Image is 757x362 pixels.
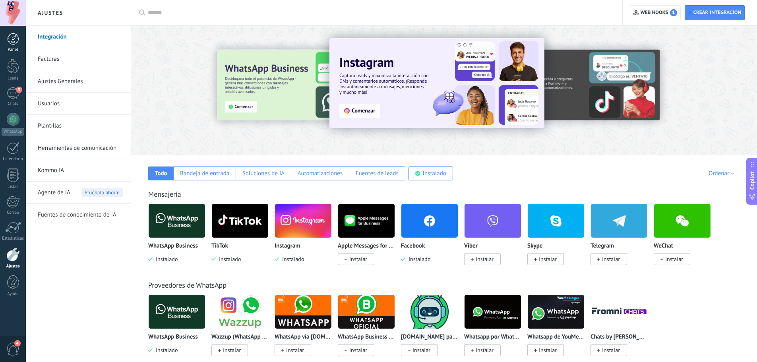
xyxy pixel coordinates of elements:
[275,201,331,240] img: instagram.png
[405,256,430,263] span: Instalado
[476,347,494,354] span: Instalar
[2,157,25,162] div: Calendario
[26,93,131,115] li: Usuarios
[464,203,527,275] div: Viber
[464,334,521,341] p: Whatsapp por Whatcrm y Telphin
[275,292,331,331] img: logo_main.png
[26,182,131,204] li: Agente de IA
[216,256,241,263] span: Instalado
[423,170,446,177] div: Instalado
[211,203,275,275] div: TikTok
[2,292,25,297] div: Ayuda
[356,170,399,177] div: Fuentes de leads
[298,170,343,177] div: Automatizaciones
[153,347,178,354] span: Instalado
[155,170,167,177] div: Todo
[153,256,178,263] span: Instalado
[539,256,557,263] span: Instalar
[401,203,464,275] div: Facebook
[338,243,395,250] p: Apple Messages for Business
[275,334,332,341] p: WhatsApp via [DOMAIN_NAME]
[275,243,300,250] p: Instagram
[38,93,123,115] a: Usuarios
[211,334,269,341] p: Wazzup (WhatsApp & Instagram)
[641,9,677,16] span: Web hooks
[401,243,425,250] p: Facebook
[26,204,131,226] li: Fuentes de conocimiento de IA
[180,170,229,177] div: Bandeja de entrada
[349,347,367,354] span: Instalar
[602,256,620,263] span: Instalar
[665,256,683,263] span: Instalar
[412,347,430,354] span: Instalar
[211,243,228,250] p: TikTok
[242,170,285,177] div: Soluciones de IA
[212,201,268,240] img: logo_main.png
[539,347,557,354] span: Instalar
[26,26,131,48] li: Integración
[654,201,711,240] img: wechat.png
[590,243,614,250] p: Telegram
[16,87,22,93] span: 3
[279,256,304,263] span: Instalado
[693,10,741,16] span: Crear integración
[38,26,123,48] a: Integración
[338,203,401,275] div: Apple Messages for Business
[148,190,181,199] a: Mensajería
[2,47,25,52] div: Panel
[38,159,123,182] a: Kommo IA
[2,76,25,81] div: Leads
[527,334,585,341] p: Whatsapp de YouMessages
[591,201,647,240] img: telegram.png
[490,50,660,120] img: Slide 2
[527,203,590,275] div: Skype
[654,203,717,275] div: WeChat
[527,243,542,250] p: Skype
[329,38,544,128] img: Slide 1
[212,292,268,331] img: logo_main.png
[38,182,123,204] a: Agente de IAPruébalo ahora!
[26,159,131,182] li: Kommo IA
[38,70,123,93] a: Ajustes Generales
[464,243,478,250] p: Viber
[286,347,304,354] span: Instalar
[670,9,677,16] span: 1
[223,347,241,354] span: Instalar
[38,204,123,226] a: Fuentes de conocimiento de IA
[2,236,25,241] div: Estadísticas
[654,243,673,250] p: WeChat
[476,256,494,263] span: Instalar
[401,334,458,341] p: [DOMAIN_NAME] para WhatsApp
[148,203,211,275] div: WhatsApp Business
[748,171,756,190] span: Copilot
[2,210,25,215] div: Correo
[38,182,70,204] span: Agente de IA
[26,70,131,93] li: Ajustes Generales
[401,292,458,331] img: logo_main.png
[14,340,21,347] span: 4
[401,201,458,240] img: facebook.png
[2,264,25,269] div: Ajustes
[591,292,647,331] img: logo_main.png
[149,201,205,240] img: logo_main.png
[2,101,25,106] div: Chats
[275,203,338,275] div: Instagram
[148,281,227,290] a: Proveedores de WhatsApp
[148,243,198,250] p: WhatsApp Business
[2,184,25,190] div: Listas
[465,201,521,240] img: viber.png
[590,334,648,341] p: Chats by [PERSON_NAME]
[38,115,123,137] a: Plantillas
[26,48,131,70] li: Facturas
[149,292,205,331] img: logo_main.png
[709,170,737,177] div: Ordenar
[2,128,24,136] div: WhatsApp
[685,5,745,20] button: Crear integración
[338,201,395,240] img: logo_main.png
[217,50,386,120] img: Slide 3
[338,292,395,331] img: logo_main.png
[148,334,198,341] p: WhatsApp Business
[26,115,131,137] li: Plantillas
[528,201,584,240] img: skype.png
[38,137,123,159] a: Herramientas de comunicación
